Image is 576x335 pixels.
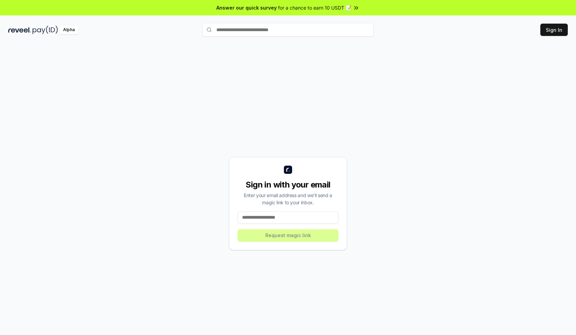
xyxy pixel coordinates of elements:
[8,26,31,34] img: reveel_dark
[278,4,351,11] span: for a chance to earn 10 USDT 📝
[238,192,338,206] div: Enter your email address and we’ll send a magic link to your inbox.
[216,4,277,11] span: Answer our quick survey
[33,26,58,34] img: pay_id
[540,24,568,36] button: Sign In
[59,26,79,34] div: Alpha
[238,179,338,190] div: Sign in with your email
[284,166,292,174] img: logo_small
